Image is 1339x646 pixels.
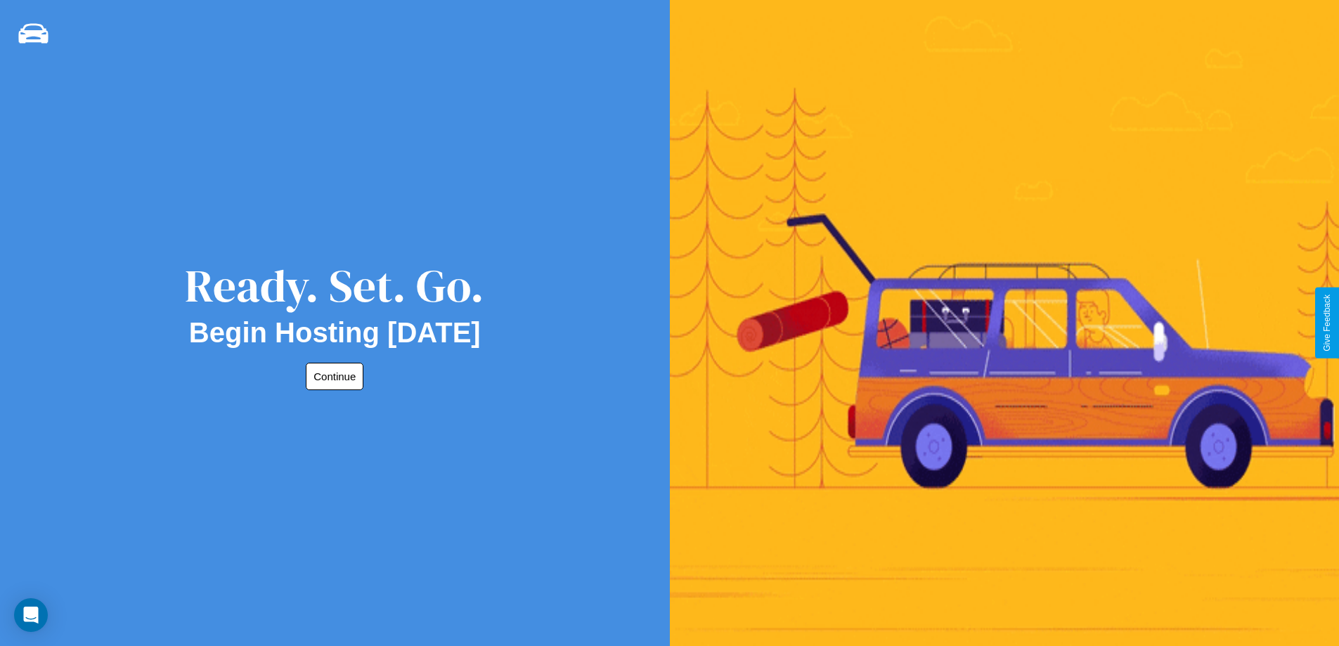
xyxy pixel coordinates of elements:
div: Give Feedback [1322,295,1332,351]
div: Open Intercom Messenger [14,598,48,632]
div: Ready. Set. Go. [185,254,484,317]
button: Continue [306,363,363,390]
h2: Begin Hosting [DATE] [189,317,481,349]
